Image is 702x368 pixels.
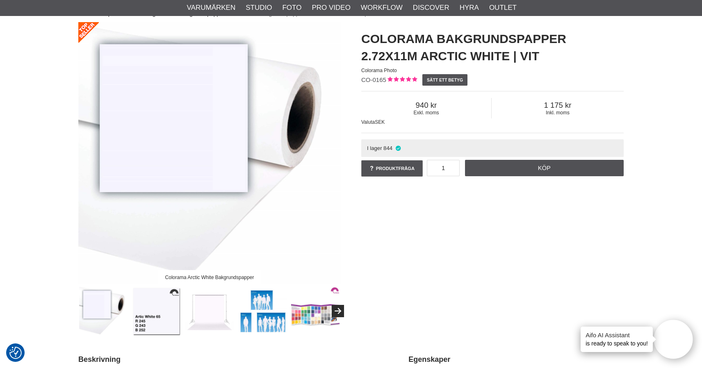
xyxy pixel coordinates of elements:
a: Foto [282,2,301,13]
div: is ready to speak to you! [581,327,653,352]
a: Workflow [361,2,403,13]
button: Samtyckesinställningar [9,345,22,360]
img: Kalibrerad bildskärm Adobe RGB, Vitpunkt 6500K [132,286,182,336]
img: Revisit consent button [9,347,22,359]
h2: Beskrivning [78,354,388,365]
img: Colorama Arctic White [185,286,235,336]
span: CO-0165 [361,76,386,83]
img: Colorama Arctic White Bakgrundspapper [79,286,129,336]
button: Next [332,305,344,317]
a: Sätt ett betyg [422,74,468,86]
span: 844 [383,145,392,151]
h1: Colorama Bakgrundspapper 2.72x11m Arctic White | Vit [361,30,624,65]
a: Varumärken [187,2,236,13]
span: I lager [367,145,382,151]
span: SEK [375,119,385,125]
h2: Egenskaper [408,354,624,365]
h4: Aifo AI Assistant [586,331,648,339]
a: Köp [465,160,624,176]
span: Inkl. moms [492,110,624,116]
span: Colorama Photo [361,68,397,73]
img: Colorama Arctic White Bakgrundspapper [78,22,341,284]
a: Discover [413,2,449,13]
a: Outlet [489,2,517,13]
img: Seamless Paper Width Comparison [238,286,287,336]
a: Pro Video [312,2,350,13]
span: Valuta [361,119,375,125]
div: Colorama Arctic White Bakgrundspapper [158,270,261,284]
a: Studio [246,2,272,13]
span: 1 175 [492,101,624,110]
div: Kundbetyg: 5.00 [386,76,417,84]
span: Exkl. moms [361,110,491,116]
a: Produktfråga [361,160,423,177]
img: Order the Colorama color chart to see the colors live [291,286,340,336]
span: 940 [361,101,491,110]
a: Hyra [460,2,479,13]
i: I lager [394,145,401,151]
